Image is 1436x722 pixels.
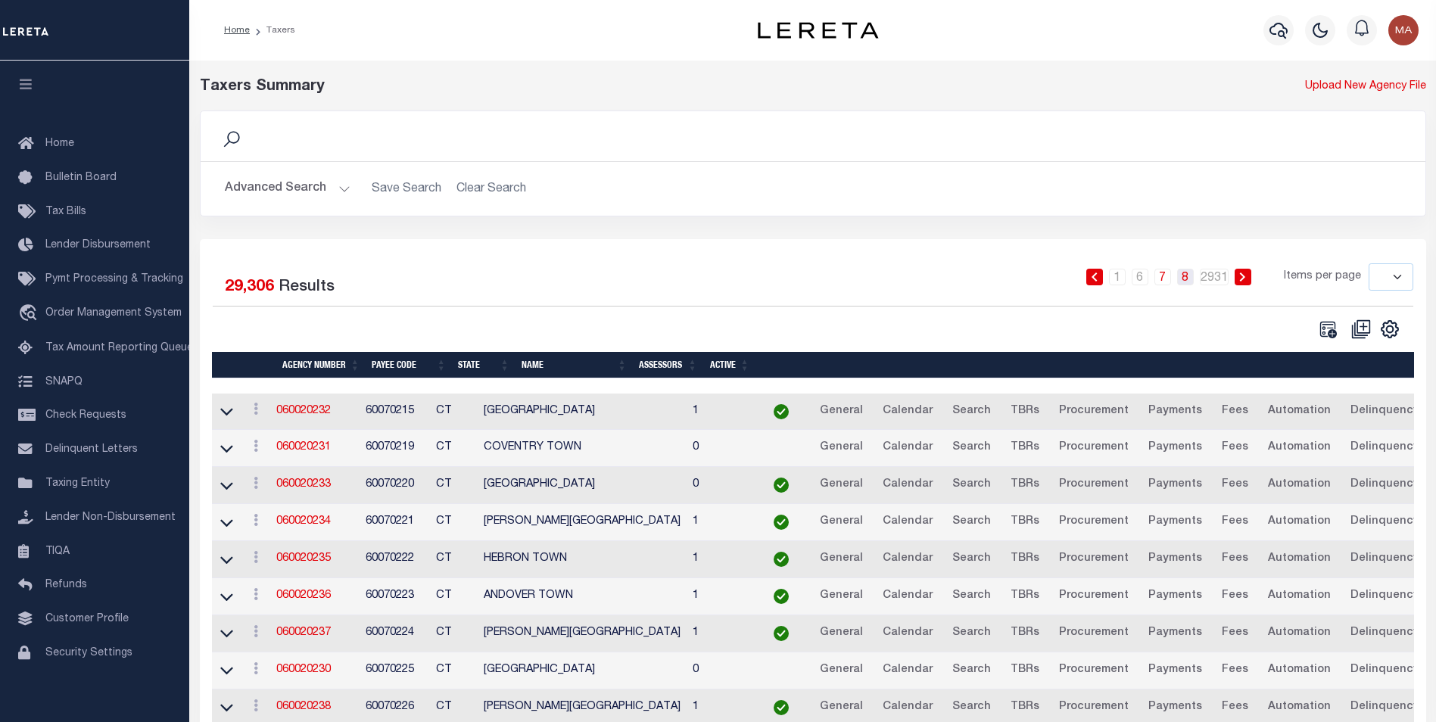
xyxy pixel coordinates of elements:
a: Payments [1142,584,1209,608]
a: General [813,584,870,608]
a: Calendar [876,436,939,460]
td: 0 [687,467,755,504]
a: TBRs [1004,436,1046,460]
td: HEBRON TOWN [478,541,687,578]
td: 0 [687,652,755,689]
td: 60070219 [360,430,430,467]
a: Fees [1215,473,1255,497]
td: 60070222 [360,541,430,578]
a: Search [945,473,998,497]
a: Automation [1261,621,1338,646]
td: 1 [687,615,755,652]
a: Fees [1215,658,1255,683]
td: CT [430,504,478,541]
span: 29,306 [225,279,274,295]
a: 060020232 [276,406,331,416]
span: Taxing Entity [45,478,110,489]
a: Search [945,547,998,571]
a: Automation [1261,436,1338,460]
th: &nbsp; [755,352,1415,378]
a: Payments [1142,696,1209,720]
a: 060020238 [276,702,331,712]
a: Home [224,26,250,35]
a: Search [945,658,998,683]
td: [PERSON_NAME][GEOGRAPHIC_DATA] [478,615,687,652]
td: COVENTRY TOWN [478,430,687,467]
td: CT [430,615,478,652]
a: 6 [1132,269,1148,285]
td: 60070224 [360,615,430,652]
th: Assessors: activate to sort column ascending [633,352,703,378]
a: Fees [1215,510,1255,534]
img: check-icon-green.svg [774,404,789,419]
a: General [813,547,870,571]
a: Delinquency [1344,547,1426,571]
a: Delinquency [1344,510,1426,534]
a: Automation [1261,658,1338,683]
span: Lender Non-Disbursement [45,512,176,523]
a: Delinquency [1344,696,1426,720]
a: Search [945,621,998,646]
img: check-icon-green.svg [774,626,789,641]
a: TBRs [1004,400,1046,424]
a: Procurement [1052,436,1135,460]
td: 60070220 [360,467,430,504]
td: CT [430,652,478,689]
span: Customer Profile [45,614,129,624]
span: Tax Bills [45,207,86,217]
span: TIQA [45,546,70,556]
a: 1 [1109,269,1126,285]
a: Delinquency [1344,658,1426,683]
a: Calendar [876,658,939,683]
a: Delinquency [1344,473,1426,497]
a: Search [945,696,998,720]
a: TBRs [1004,584,1046,608]
a: Automation [1261,547,1338,571]
a: Calendar [876,621,939,646]
a: Fees [1215,621,1255,646]
a: Payments [1142,658,1209,683]
a: General [813,658,870,683]
span: Pymt Processing & Tracking [45,274,183,285]
a: Procurement [1052,584,1135,608]
a: General [813,621,870,646]
img: check-icon-green.svg [774,515,789,530]
a: Procurement [1052,696,1135,720]
td: 60070215 [360,394,430,431]
a: Automation [1261,510,1338,534]
a: 060020235 [276,553,331,564]
th: Agency Number: activate to sort column ascending [276,352,366,378]
td: 0 [687,430,755,467]
a: Delinquency [1344,436,1426,460]
a: Payments [1142,400,1209,424]
a: Search [945,436,998,460]
th: Name: activate to sort column ascending [516,352,633,378]
a: Fees [1215,400,1255,424]
img: check-icon-green.svg [774,552,789,567]
a: 060020234 [276,516,331,527]
a: Procurement [1052,510,1135,534]
a: Search [945,584,998,608]
a: 060020233 [276,479,331,490]
a: Fees [1215,547,1255,571]
td: [PERSON_NAME][GEOGRAPHIC_DATA] [478,504,687,541]
a: TBRs [1004,547,1046,571]
a: Payments [1142,510,1209,534]
i: travel_explore [18,304,42,324]
th: Payee Code: activate to sort column ascending [366,352,452,378]
td: 1 [687,394,755,431]
a: TBRs [1004,510,1046,534]
a: TBRs [1004,696,1046,720]
a: General [813,696,870,720]
th: Active: activate to sort column ascending [703,352,755,378]
span: Delinquent Letters [45,444,138,455]
span: Check Requests [45,410,126,421]
a: Payments [1142,547,1209,571]
span: Order Management System [45,308,182,319]
span: Tax Amount Reporting Queue [45,343,193,353]
a: TBRs [1004,658,1046,683]
label: Results [279,275,335,300]
a: 2931 [1200,269,1229,285]
a: Payments [1142,436,1209,460]
span: Refunds [45,580,87,590]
